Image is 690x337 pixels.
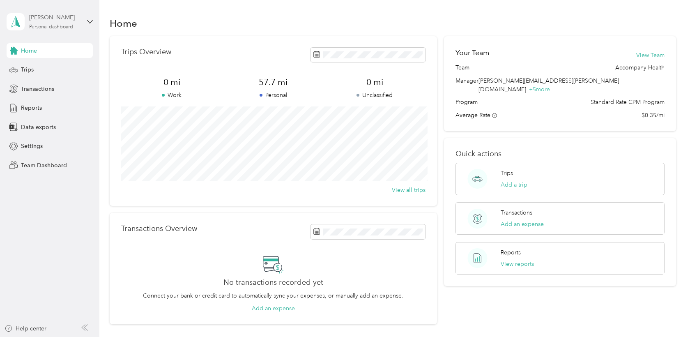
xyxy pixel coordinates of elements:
span: Manager [455,76,478,94]
h2: No transactions recorded yet [223,278,323,287]
p: Trips [501,169,513,178]
button: View reports [501,260,534,268]
span: Program [455,98,478,106]
span: Home [21,46,37,55]
span: 57.7 mi [223,76,324,88]
iframe: Everlance-gr Chat Button Frame [644,291,690,337]
p: Unclassified [324,91,425,99]
p: Transactions [501,208,532,217]
h1: Home [110,19,137,28]
p: Quick actions [455,150,664,158]
h2: Your Team [455,48,489,58]
p: Work [121,91,223,99]
span: 0 mi [324,76,425,88]
p: Trips Overview [121,48,171,56]
button: Add an expense [501,220,544,229]
span: Average Rate [455,112,490,119]
span: Trips [21,65,34,74]
span: + 5 more [529,86,550,93]
p: Connect your bank or credit card to automatically sync your expenses, or manually add an expense. [143,291,403,300]
button: Add a trip [501,180,527,189]
span: 0 mi [121,76,223,88]
span: $0.35/mi [642,111,665,120]
span: Team [455,63,469,72]
span: Data exports [21,123,56,132]
button: View Team [636,51,665,60]
span: Accompany Health [615,63,665,72]
div: Personal dashboard [29,25,73,30]
span: Settings [21,142,43,150]
p: Reports [501,248,521,257]
span: [PERSON_NAME][EMAIL_ADDRESS][PERSON_NAME][DOMAIN_NAME] [478,77,619,93]
span: Standard Rate CPM Program [591,98,665,106]
p: Personal [223,91,324,99]
button: Add an expense [252,304,295,313]
span: Transactions [21,85,54,93]
button: View all trips [392,186,425,194]
span: Reports [21,104,42,112]
div: [PERSON_NAME] [29,13,80,22]
p: Transactions Overview [121,224,197,233]
button: Help center [5,324,46,333]
span: Team Dashboard [21,161,67,170]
